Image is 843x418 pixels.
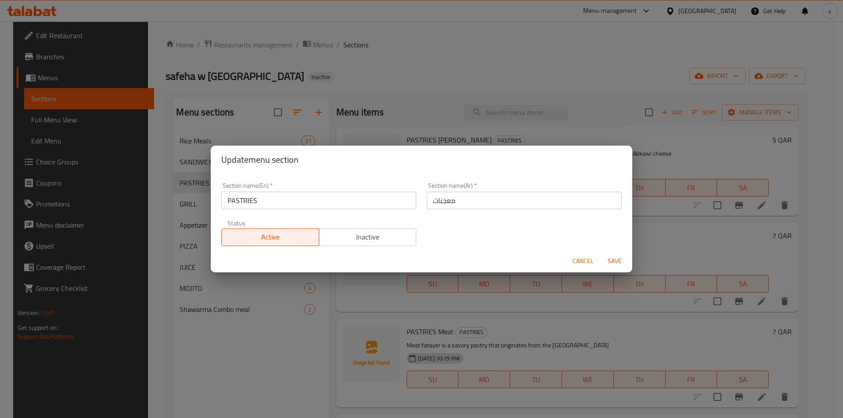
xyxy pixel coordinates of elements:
button: Inactive [319,229,417,246]
h2: Update menu section [221,153,622,167]
span: Cancel [573,256,594,267]
button: Cancel [569,253,597,269]
span: Active [225,231,316,243]
button: Save [601,253,629,269]
input: Please enter section name(en) [221,192,416,209]
button: Active [221,229,319,246]
span: Inactive [323,231,413,243]
input: Please enter section name(ar) [427,192,622,209]
span: Save [604,256,625,267]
